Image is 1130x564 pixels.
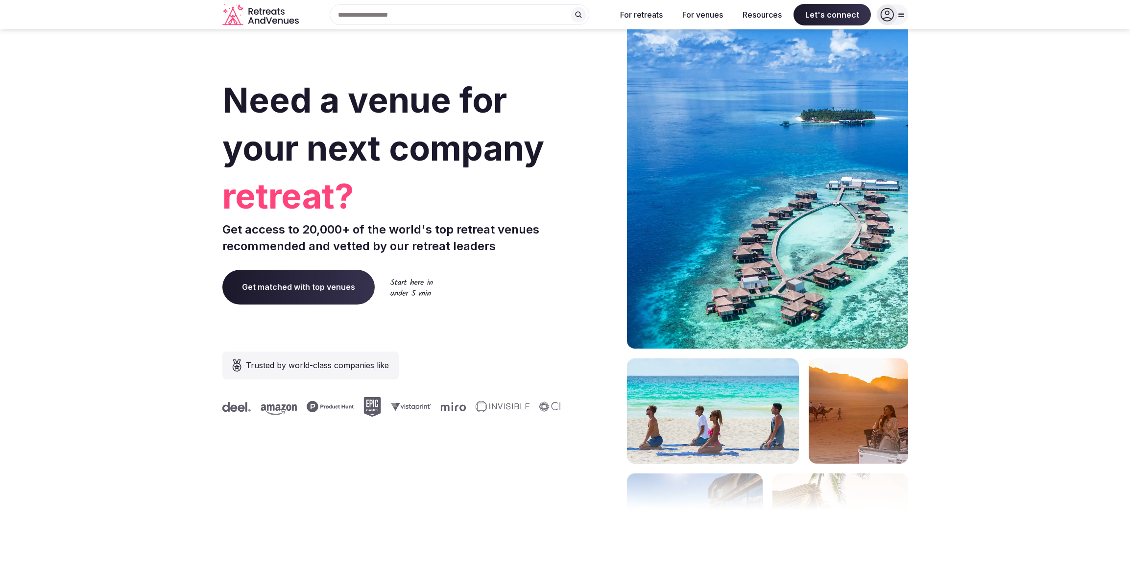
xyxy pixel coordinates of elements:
button: For venues [674,4,731,25]
svg: Miro company logo [441,402,466,411]
span: Let's connect [793,4,871,25]
img: Start here in under 5 min [390,279,433,296]
p: Get access to 20,000+ of the world's top retreat venues recommended and vetted by our retreat lea... [222,221,561,254]
button: For retreats [612,4,671,25]
svg: Vistaprint company logo [391,402,431,411]
span: retreat? [222,172,561,220]
span: Trusted by world-class companies like [246,359,389,371]
img: woman sitting in back of truck with camels [809,358,908,464]
svg: Invisible company logo [476,401,529,413]
svg: Retreats and Venues company logo [222,4,301,26]
a: Get matched with top venues [222,270,375,304]
svg: Epic Games company logo [363,397,381,417]
button: Resources [735,4,790,25]
span: Need a venue for your next company [222,79,544,169]
svg: Deel company logo [222,402,251,412]
img: yoga on tropical beach [627,358,799,464]
a: Visit the homepage [222,4,301,26]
